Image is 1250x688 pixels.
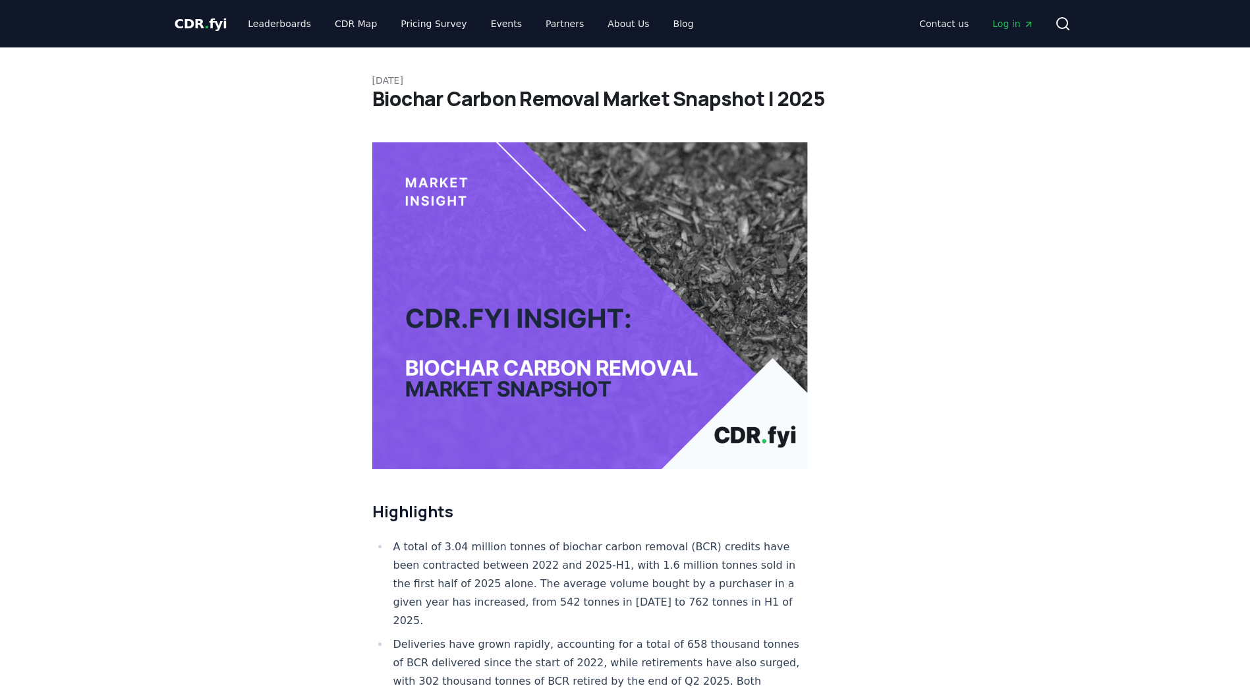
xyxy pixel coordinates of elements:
[535,12,594,36] a: Partners
[372,74,878,87] p: [DATE]
[204,16,209,32] span: .
[324,12,387,36] a: CDR Map
[372,501,809,522] h2: Highlights
[390,12,477,36] a: Pricing Survey
[389,538,809,630] li: A total of 3.04 million tonnes of biochar carbon removal (BCR) credits have been contracted betwe...
[909,12,1044,36] nav: Main
[237,12,704,36] nav: Main
[982,12,1044,36] a: Log in
[237,12,322,36] a: Leaderboards
[175,16,227,32] span: CDR fyi
[992,17,1033,30] span: Log in
[175,14,227,33] a: CDR.fyi
[909,12,979,36] a: Contact us
[372,142,809,469] img: blog post image
[663,12,704,36] a: Blog
[480,12,532,36] a: Events
[597,12,660,36] a: About Us
[372,87,878,111] h1: Biochar Carbon Removal Market Snapshot | 2025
